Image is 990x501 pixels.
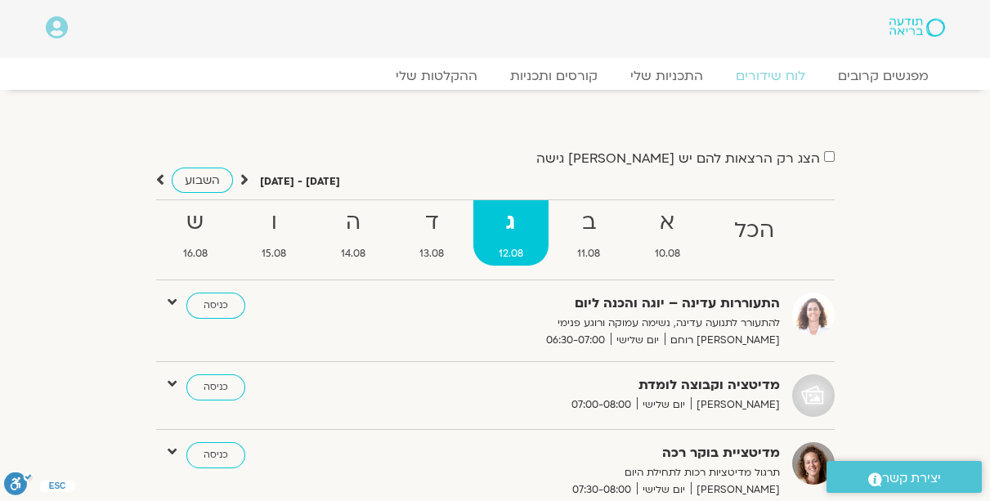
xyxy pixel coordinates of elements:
span: 07:30-08:00 [567,481,637,499]
span: 16.08 [158,245,234,262]
span: 07:00-08:00 [566,396,637,414]
label: הצג רק הרצאות להם יש [PERSON_NAME] גישה [536,151,820,166]
span: 10.08 [629,245,706,262]
span: יום שלישי [611,332,665,349]
a: השבוע [172,168,233,193]
a: לוח שידורים [719,68,822,84]
strong: ש [158,204,234,241]
p: תרגול מדיטציות רכות לתחילת היום [379,464,780,481]
span: יום שלישי [637,481,691,499]
strong: הכל [709,212,800,249]
span: [PERSON_NAME] [691,396,780,414]
span: השבוע [185,172,220,188]
span: [PERSON_NAME] רוחם [665,332,780,349]
strong: מדיטציה וקבוצה לומדת [379,374,780,396]
strong: ו [236,204,312,241]
span: 11.08 [552,245,626,262]
span: 12.08 [473,245,549,262]
a: ש16.08 [158,200,234,266]
span: 13.08 [394,245,470,262]
strong: ג [473,204,549,241]
a: ו15.08 [236,200,312,266]
span: יום שלישי [637,396,691,414]
a: קורסים ותכניות [494,68,614,84]
a: התכניות שלי [614,68,719,84]
strong: מדיטציית בוקר רכה [379,442,780,464]
span: [PERSON_NAME] [691,481,780,499]
a: כניסה [186,442,245,468]
a: ב11.08 [552,200,626,266]
a: א10.08 [629,200,706,266]
a: כניסה [186,293,245,319]
span: 14.08 [316,245,392,262]
a: מפגשים קרובים [822,68,945,84]
span: 06:30-07:00 [540,332,611,349]
a: ד13.08 [394,200,470,266]
span: 15.08 [236,245,312,262]
a: ההקלטות שלי [379,68,494,84]
span: יצירת קשר [882,467,941,490]
strong: ב [552,204,626,241]
strong: ה [316,204,392,241]
a: הכל [709,200,800,266]
p: להתעורר לתנועה עדינה, נשימה עמוקה ורוגע פנימי [379,315,780,332]
a: יצירת קשר [826,461,982,493]
a: ג12.08 [473,200,549,266]
nav: Menu [46,68,945,84]
p: [DATE] - [DATE] [260,173,340,190]
a: כניסה [186,374,245,400]
strong: התעוררות עדינה – יוגה והכנה ליום [379,293,780,315]
strong: ד [394,204,470,241]
strong: א [629,204,706,241]
a: ה14.08 [316,200,392,266]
